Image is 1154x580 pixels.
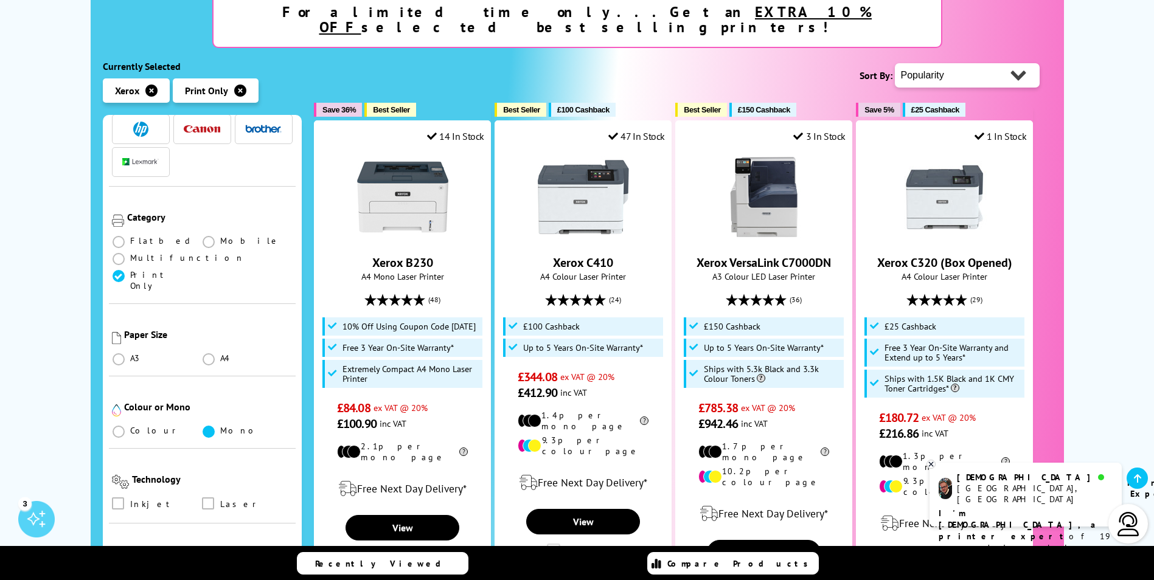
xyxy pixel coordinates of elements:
span: 10% Off Using Coupon Code [DATE] [342,322,476,331]
div: 1 In Stock [975,130,1027,142]
img: HP [133,122,148,137]
span: Compare Products [667,558,815,569]
button: £150 Cashback [729,103,796,117]
a: Xerox B230 [357,233,448,245]
li: 2.1p per mono page [337,441,468,463]
span: £100 Cashback [557,105,610,114]
button: Best Seller [364,103,416,117]
span: inc VAT [560,387,587,398]
div: 14 In Stock [427,130,484,142]
button: Canon [180,121,224,137]
span: £942.46 [698,416,738,432]
a: Xerox B230 [372,255,433,271]
span: £180.72 [879,410,919,426]
strong: For a limited time only...Get an selected best selling printers! [282,2,872,36]
div: Paper Size [124,328,293,340]
span: A4 Colour Laser Printer [501,271,665,282]
span: Extremely Compact A4 Mono Laser Printer [342,364,480,384]
span: Xerox [115,85,139,97]
span: (24) [609,288,621,311]
button: Lexmark [119,154,162,170]
div: [DEMOGRAPHIC_DATA] [957,472,1112,483]
span: Up to 5 Years On-Site Warranty* [523,343,643,353]
div: modal_delivery [321,472,484,506]
span: A4 Colour Laser Printer [863,271,1026,282]
span: (36) [790,288,802,311]
div: Currently Selected [103,60,302,72]
span: Mono [220,425,260,436]
a: Xerox VersaLink C7000DN [718,233,810,245]
img: Lexmark [122,158,159,165]
div: 3 [18,497,32,510]
span: £25 Cashback [885,322,936,331]
span: Up to 5 Years On-Site Warranty* [704,343,824,353]
span: A3 Colour LED Laser Printer [682,271,846,282]
span: Free 3 Year On-Site Warranty* [342,343,454,353]
span: Save 36% [322,105,356,114]
a: View [707,540,820,565]
a: Xerox VersaLink C7000DN [697,255,831,271]
span: A3 [130,353,141,364]
img: Category [112,215,124,227]
span: Sort By: [860,69,892,81]
span: A4 Mono Laser Printer [321,271,484,282]
span: Best Seller [503,105,540,114]
span: A4 [220,353,231,364]
span: (48) [428,288,440,311]
span: £150 Cashback [738,105,790,114]
span: £785.38 [698,400,738,416]
img: Technology [112,475,130,489]
span: £216.86 [879,426,919,441]
a: Compare Products [647,552,819,575]
li: 1.3p per mono page [879,451,1010,472]
div: Category [127,211,293,223]
img: Xerox B230 [357,151,448,243]
span: Recently Viewed [315,558,453,569]
span: Free 3 Year On-Site Warranty and Extend up to 5 Years* [885,343,1022,362]
u: EXTRA 10% OFF [319,2,872,36]
a: Xerox C320 (Box Opened) [899,233,990,245]
span: Save 5% [864,105,894,114]
span: inc VAT [922,427,948,439]
span: £100.90 [337,416,377,432]
span: £150 Cashback [704,322,760,331]
button: £100 Cashback [549,103,616,117]
span: Print Only [130,269,203,291]
a: View [526,509,639,534]
a: Xerox C410 [553,255,613,271]
div: Technology [132,473,293,485]
button: Save 36% [314,103,362,117]
div: modal_delivery [863,506,1026,540]
span: ex VAT @ 20% [741,402,795,413]
span: £25 Cashback [911,105,959,114]
button: Save 5% [856,103,900,117]
span: Print Only [185,85,228,97]
b: I'm [DEMOGRAPHIC_DATA], a printer expert [939,508,1099,542]
img: Xerox VersaLink C7000DN [718,151,810,243]
span: ex VAT @ 20% [922,412,976,423]
img: Brother [245,125,282,133]
img: Paper Size [112,332,121,344]
a: Recently Viewed [297,552,468,575]
span: Best Seller [373,105,410,114]
div: modal_delivery [501,466,665,500]
div: [GEOGRAPHIC_DATA], [GEOGRAPHIC_DATA] [957,483,1112,505]
a: Xerox C320 (Box Opened) [877,255,1012,271]
span: Laser [220,497,261,511]
span: Mobile [220,235,280,246]
span: Colour [130,425,181,436]
span: Ships with 1.5K Black and 1K CMY Toner Cartridges* [885,374,1022,393]
li: 1.7p per mono page [698,441,829,463]
span: Ships with 5.3k Black and 3.3k Colour Toners [704,364,841,384]
a: View [346,515,459,540]
span: Best Seller [684,105,721,114]
span: £84.08 [337,400,370,416]
li: 10.2p per colour page [698,466,829,488]
span: £100 Cashback [523,322,580,331]
div: 3 In Stock [793,130,846,142]
span: inc VAT [380,418,406,429]
li: 9.3p per colour page [879,475,1010,497]
span: Inkjet [130,497,175,511]
span: Flatbed [130,235,194,246]
button: Brother [242,121,285,137]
